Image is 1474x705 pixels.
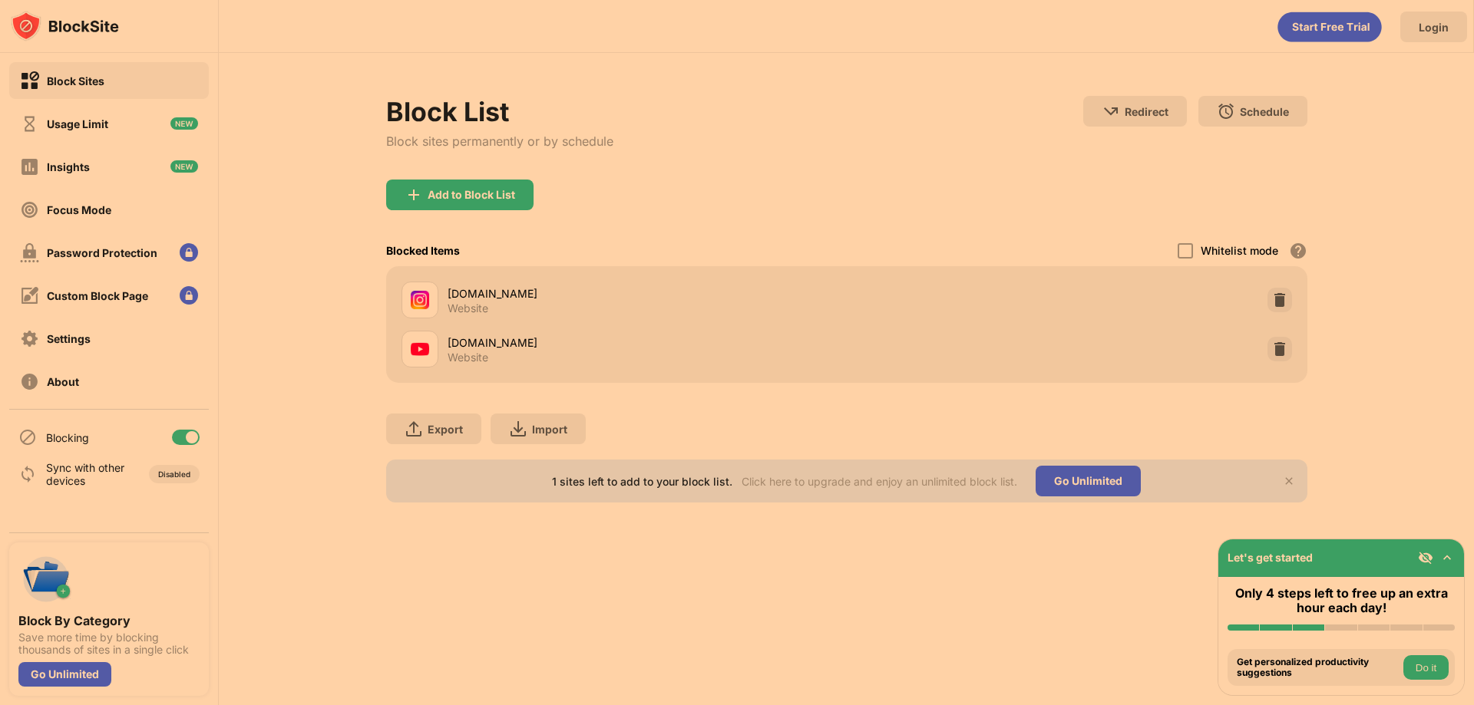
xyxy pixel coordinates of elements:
[158,469,190,479] div: Disabled
[18,613,200,628] div: Block By Category
[47,74,104,87] div: Block Sites
[1125,105,1168,118] div: Redirect
[18,465,37,483] img: sync-icon.svg
[20,71,39,91] img: block-on.svg
[47,203,111,216] div: Focus Mode
[386,244,460,257] div: Blocked Items
[448,285,847,301] div: [DOMAIN_NAME]
[20,329,39,348] img: settings-off.svg
[448,334,847,351] div: [DOMAIN_NAME]
[47,332,91,345] div: Settings
[1403,655,1449,680] button: Do it
[20,200,39,219] img: focus-off.svg
[20,157,39,176] img: insights-off.svg
[170,117,198,130] img: new-icon.svg
[1036,466,1141,496] div: Go Unlimited
[411,340,429,358] img: favicons
[18,428,37,446] img: blocking-icon.svg
[1283,475,1295,487] img: x-button.svg
[1240,105,1289,118] div: Schedule
[1277,12,1382,42] div: animation
[20,243,39,262] img: password-protection-off.svg
[180,286,198,305] img: lock-menu.svg
[1439,550,1455,565] img: omni-setup-toggle.svg
[552,475,732,488] div: 1 sites left to add to your block list.
[411,291,429,309] img: favicons
[20,114,39,133] img: time-usage-off.svg
[46,461,125,487] div: Sync with other devices
[46,431,89,444] div: Blocking
[1237,657,1400,679] div: Get personalized productivity suggestions
[47,160,90,173] div: Insights
[742,475,1017,488] div: Click here to upgrade and enjoy an unlimited block list.
[1419,21,1449,34] div: Login
[428,189,515,201] div: Add to Block List
[18,662,111,687] div: Go Unlimited
[20,372,39,391] img: about-off.svg
[170,160,198,173] img: new-icon.svg
[47,289,148,302] div: Custom Block Page
[1228,586,1455,615] div: Only 4 steps left to free up an extra hour each day!
[1201,244,1278,257] div: Whitelist mode
[18,631,200,656] div: Save more time by blocking thousands of sites in a single click
[18,552,74,607] img: push-categories.svg
[1228,551,1313,564] div: Let's get started
[448,301,488,315] div: Website
[448,351,488,364] div: Website
[180,243,198,262] img: lock-menu.svg
[532,423,567,436] div: Import
[47,375,79,388] div: About
[11,11,119,41] img: logo-blocksite.svg
[386,96,613,127] div: Block List
[47,117,108,130] div: Usage Limit
[20,286,39,305] img: customize-block-page-off.svg
[47,246,157,259] div: Password Protection
[386,133,613,149] div: Block sites permanently or by schedule
[428,423,463,436] div: Export
[1418,550,1433,565] img: eye-not-visible.svg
